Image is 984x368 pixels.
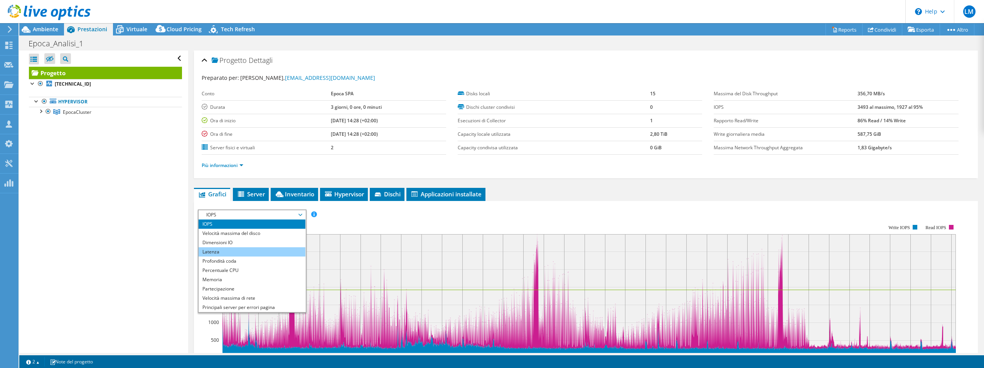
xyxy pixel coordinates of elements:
[650,144,662,151] b: 0 GiB
[963,5,976,18] span: LM
[199,294,305,303] li: Velocità massima di rete
[331,104,382,110] b: 3 giorni, 0 ore, 0 minuti
[202,117,331,125] label: Ora di inizio
[21,357,45,366] a: 2
[29,107,182,117] a: EpocaCluster
[324,190,364,198] span: Hypervisor
[44,357,98,366] a: Note del progetto
[55,81,91,87] b: [TECHNICAL_ID]
[650,117,653,124] b: 1
[650,104,653,110] b: 0
[33,25,58,33] span: Ambiente
[29,79,182,89] a: [TECHNICAL_ID]
[199,219,305,229] li: IOPS
[925,225,946,230] text: Read IOPS
[458,117,650,125] label: Esecuzioni di Collector
[714,130,858,138] label: Write giornaliera media
[199,284,305,294] li: Partecipazione
[199,303,305,312] li: Principali server per errori pagina
[458,144,650,152] label: Capacity condivisa utilizzata
[199,257,305,266] li: Profondità coda
[826,24,863,35] a: Reports
[237,190,265,198] span: Server
[858,131,881,137] b: 587,75 GiB
[202,130,331,138] label: Ora di fine
[915,8,922,15] svg: \n
[63,109,91,115] span: EpocaCluster
[285,74,375,81] a: [EMAIL_ADDRESS][DOMAIN_NAME]
[29,67,182,79] a: Progetto
[458,103,650,111] label: Dischi cluster condivisi
[714,103,858,111] label: IOPS
[198,190,226,198] span: Grafici
[202,144,331,152] label: Server fisici e virtuali
[858,104,923,110] b: 3493 al massimo, 1927 al 95%
[199,229,305,238] li: Velocità massima del disco
[167,25,202,33] span: Cloud Pricing
[888,225,910,230] text: Write IOPS
[858,144,892,151] b: 1,83 Gigabyte/s
[202,162,243,169] a: Più informazioni
[29,97,182,107] a: Hypervisor
[458,90,650,98] label: Disks locali
[714,90,858,98] label: Massima del Disk Throughput
[862,24,902,35] a: Condividi
[374,190,401,198] span: Dischi
[410,190,482,198] span: Applicazioni installate
[202,90,331,98] label: Conto
[940,24,974,35] a: Altro
[650,90,655,97] b: 15
[240,74,375,81] span: [PERSON_NAME],
[126,25,147,33] span: Virtuale
[199,275,305,284] li: Memoria
[858,90,885,97] b: 356,70 MB/s
[202,74,239,81] label: Preparato per:
[858,117,906,124] b: 86% Read / 14% Write
[211,337,219,343] text: 500
[275,190,314,198] span: Inventario
[331,117,378,124] b: [DATE] 14:28 (+02:00)
[221,25,255,33] span: Tech Refresh
[902,24,940,35] a: Esporta
[78,25,107,33] span: Prestazioni
[199,238,305,247] li: Dimensioni IO
[650,131,667,137] b: 2,80 TiB
[331,131,378,137] b: [DATE] 14:28 (+02:00)
[208,319,219,326] text: 1000
[331,144,334,151] b: 2
[199,266,305,275] li: Percentuale CPU
[212,57,247,64] span: Progetto
[202,103,331,111] label: Durata
[199,247,305,257] li: Latenza
[25,39,95,48] h1: Epoca_Analisi_1
[714,117,858,125] label: Rapporto Read/Write
[249,56,273,65] span: Dettagli
[714,144,858,152] label: Massima Network Throughput Aggregata
[331,90,354,97] b: Epoca SPA
[458,130,650,138] label: Capacity locale utilizzata
[202,210,302,219] span: IOPS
